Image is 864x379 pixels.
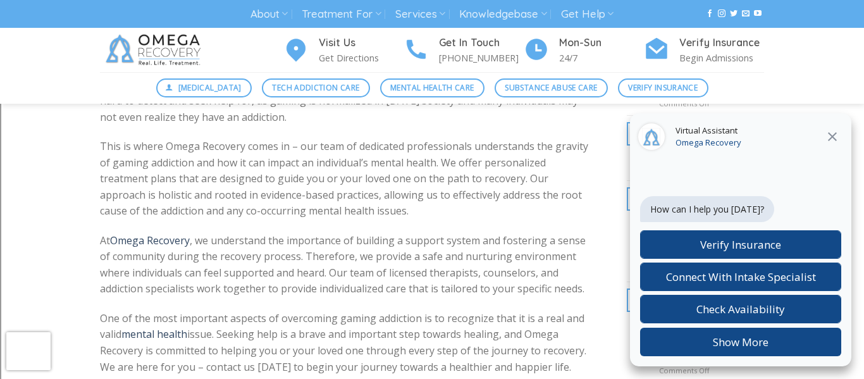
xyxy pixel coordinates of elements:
[718,9,725,18] a: Follow on Instagram
[262,78,370,97] a: Tech Addiction Care
[754,9,762,18] a: Follow on YouTube
[505,82,597,94] span: Substance Abuse Care
[679,35,764,51] h4: Verify Insurance
[5,16,859,28] div: Sort New > Old
[5,73,859,85] div: Rename
[559,51,644,65] p: 24/7
[272,82,359,94] span: Tech Addiction Care
[319,35,404,51] h4: Visit Us
[706,9,713,18] a: Follow on Facebook
[628,82,698,94] span: Verify Insurance
[644,35,764,66] a: Verify Insurance Begin Admissions
[559,35,644,51] h4: Mon-Sun
[5,51,859,62] div: Options
[439,35,524,51] h4: Get In Touch
[561,3,614,26] a: Get Help
[439,51,524,65] p: [PHONE_NUMBER]
[742,9,750,18] a: Send us an email
[459,3,546,26] a: Knowledgebase
[319,51,404,65] p: Get Directions
[283,35,404,66] a: Visit Us Get Directions
[156,78,252,97] a: [MEDICAL_DATA]
[380,78,484,97] a: Mental Health Care
[618,78,708,97] a: Verify Insurance
[250,3,288,26] a: About
[5,62,859,73] div: Sign out
[395,3,445,26] a: Services
[679,51,764,65] p: Begin Admissions
[302,3,381,26] a: Treatment For
[5,85,859,96] div: Move To ...
[495,78,608,97] a: Substance Abuse Care
[178,82,242,94] span: [MEDICAL_DATA]
[404,35,524,66] a: Get In Touch [PHONE_NUMBER]
[5,28,859,39] div: Move To ...
[390,82,474,94] span: Mental Health Care
[730,9,737,18] a: Follow on Twitter
[5,39,859,51] div: Delete
[5,5,859,16] div: Sort A > Z
[100,28,211,72] img: Omega Recovery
